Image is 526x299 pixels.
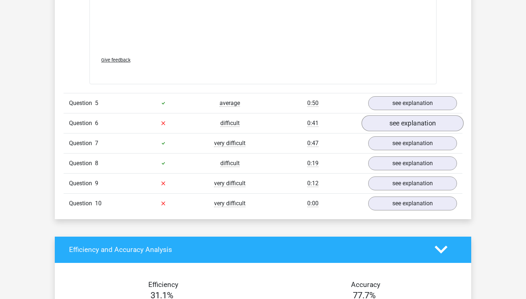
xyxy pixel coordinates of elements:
a: see explanation [368,96,457,110]
span: 10 [95,200,102,207]
span: 0:41 [307,120,319,127]
h4: Accuracy [271,280,460,289]
a: see explanation [362,115,464,131]
span: Question [69,139,95,148]
span: 8 [95,160,98,167]
a: see explanation [368,176,457,190]
span: 0:12 [307,180,319,187]
a: see explanation [368,197,457,210]
span: very difficult [214,200,245,207]
span: difficult [220,160,240,167]
span: difficult [220,120,240,127]
span: Question [69,99,95,108]
span: 0:19 [307,160,319,167]
span: 0:50 [307,100,319,107]
a: see explanation [368,136,457,150]
span: 6 [95,120,98,127]
span: 9 [95,180,98,187]
span: Question [69,199,95,208]
span: average [220,100,240,107]
a: see explanation [368,156,457,170]
span: very difficult [214,180,245,187]
span: Question [69,119,95,128]
span: Question [69,159,95,168]
span: Question [69,179,95,188]
h4: Efficiency [69,280,258,289]
h4: Efficiency and Accuracy Analysis [69,245,424,254]
span: 0:00 [307,200,319,207]
span: very difficult [214,140,245,147]
span: Give feedback [101,57,130,63]
span: 7 [95,140,98,147]
span: 0:47 [307,140,319,147]
span: 5 [95,100,98,106]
